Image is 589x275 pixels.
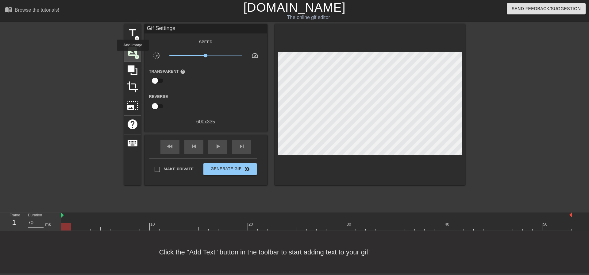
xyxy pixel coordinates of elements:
[15,7,59,13] div: Browse the tutorials!
[153,52,160,59] span: slow_motion_video
[206,165,254,173] span: Generate Gif
[144,24,267,33] div: Gif Settings
[5,212,23,230] div: Frame
[164,166,194,172] span: Make Private
[5,6,12,13] span: menu_book
[149,68,185,75] label: Transparent
[512,5,581,13] span: Send Feedback/Suggestion
[149,94,168,100] label: Reverse
[569,212,572,217] img: bound-end.png
[127,118,138,130] span: help
[347,221,352,227] div: 30
[150,221,156,227] div: 10
[190,143,198,150] span: skip_previous
[445,221,450,227] div: 40
[214,143,221,150] span: play_arrow
[144,118,267,126] div: 600 x 335
[5,6,59,15] a: Browse the tutorials!
[248,221,254,227] div: 20
[238,143,245,150] span: skip_next
[28,214,42,217] label: Duration
[134,54,140,60] span: add_circle
[251,52,259,59] span: speed
[127,46,138,57] span: image
[127,81,138,93] span: crop
[199,14,418,21] div: The online gif editor
[507,3,586,14] button: Send Feedback/Suggestion
[134,36,140,41] span: add_circle
[199,39,212,45] label: Speed
[166,143,174,150] span: fast_rewind
[243,165,251,173] span: double_arrow
[45,221,51,228] div: ms
[10,217,19,228] div: 1
[543,221,549,227] div: 50
[180,69,185,74] span: help
[203,163,256,175] button: Generate Gif
[243,1,345,14] a: [DOMAIN_NAME]
[127,100,138,111] span: photo_size_select_large
[127,137,138,149] span: keyboard
[127,27,138,39] span: title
